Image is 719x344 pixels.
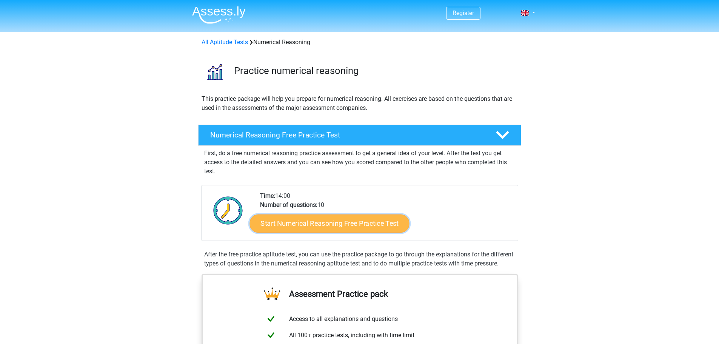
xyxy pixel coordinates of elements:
b: Number of questions: [260,201,317,208]
p: First, do a free numerical reasoning practice assessment to get a general idea of your level. Aft... [204,149,515,176]
a: Numerical Reasoning Free Practice Test [195,125,524,146]
img: Clock [209,191,247,229]
a: Start Numerical Reasoning Free Practice Test [249,214,409,232]
a: Register [453,9,474,17]
h4: Numerical Reasoning Free Practice Test [210,131,483,139]
div: After the free practice aptitude test, you can use the practice package to go through the explana... [201,250,518,268]
div: 14:00 10 [254,191,517,241]
b: Time: [260,192,275,199]
a: All Aptitude Tests [202,39,248,46]
p: This practice package will help you prepare for numerical reasoning. All exercises are based on t... [202,94,518,113]
img: Assessly [192,6,246,24]
div: Numerical Reasoning [199,38,521,47]
h3: Practice numerical reasoning [234,65,515,77]
img: numerical reasoning [199,56,231,88]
